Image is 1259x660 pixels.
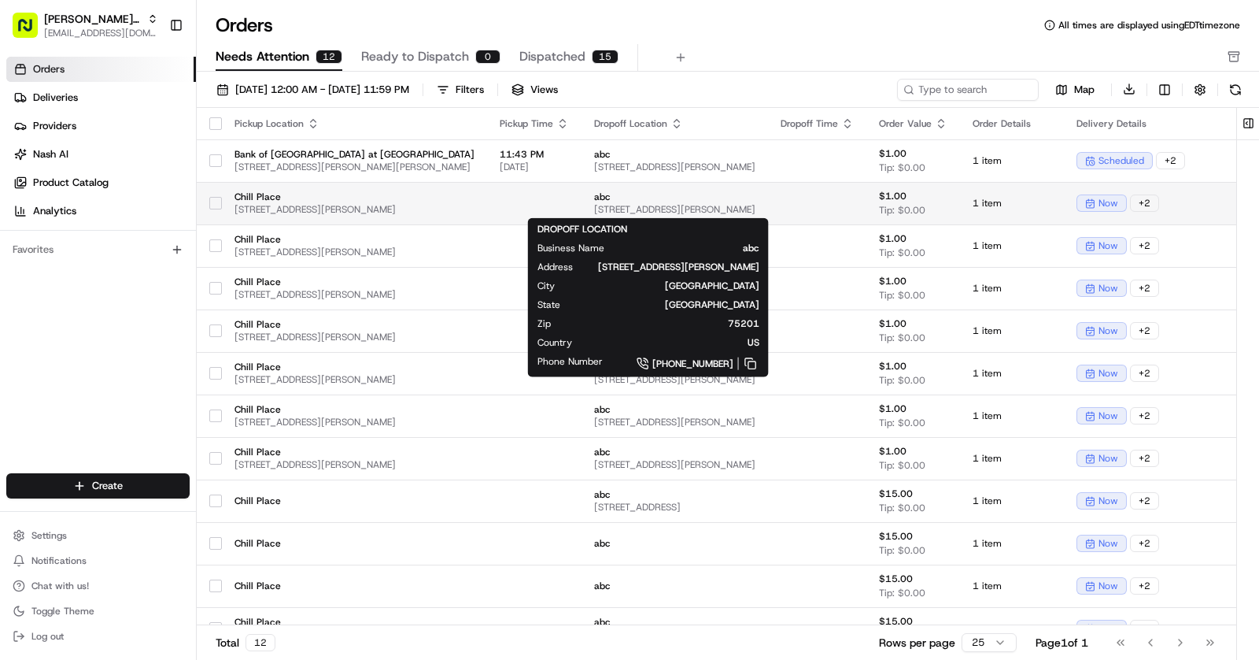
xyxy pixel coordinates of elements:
span: abc [594,580,755,592]
span: $1.00 [879,190,906,202]
button: [DATE] 12:00 AM - [DATE] 11:59 PM [209,79,416,101]
span: Ready to Dispatch [361,47,469,66]
span: [STREET_ADDRESS][PERSON_NAME] [234,416,474,428]
div: Filters [456,83,484,97]
button: Refresh [1224,79,1246,101]
span: State [537,298,560,311]
span: [DATE] [500,161,569,173]
button: Notifications [6,550,190,572]
div: Page 1 of 1 [1036,635,1088,651]
button: See all [244,201,286,220]
span: $15.00 [879,573,913,585]
div: + 2 [1130,577,1159,595]
span: [EMAIL_ADDRESS][DOMAIN_NAME] [44,27,158,39]
button: Filters [430,79,491,101]
span: Chill Place [234,318,474,331]
span: 1 item [973,282,1051,295]
span: $15.00 [879,615,913,628]
div: 15 [592,50,618,64]
span: 1 item [973,367,1051,380]
span: DROPOFF LOCATION [537,223,627,235]
span: [STREET_ADDRESS] [594,501,755,514]
span: Bank of [GEOGRAPHIC_DATA] at [GEOGRAPHIC_DATA] [234,148,474,161]
span: [STREET_ADDRESS][PERSON_NAME] [594,458,755,471]
div: Total [216,634,275,651]
span: 11:43 PM [500,148,569,161]
img: 1736555255976-a54dd68f-1ca7-489b-9aae-adbdc363a1c4 [16,150,44,178]
span: Tip: $0.00 [879,332,925,344]
p: Rows per page [879,635,955,651]
span: 1 item [973,537,1051,550]
div: 12 [246,634,275,651]
div: 💻 [133,353,146,365]
span: now [1098,324,1118,337]
span: abc [594,488,755,501]
span: Log out [31,630,64,643]
span: US [597,336,759,349]
span: 1 item [973,495,1051,507]
span: now [1098,367,1118,380]
span: Orders [33,62,65,76]
span: Chill Place [234,276,474,288]
span: $1.00 [879,402,906,415]
div: 12 [316,50,342,64]
span: now [1098,537,1118,550]
span: [STREET_ADDRESS][PERSON_NAME] [594,203,755,216]
span: now [1098,282,1118,295]
span: 1 item [973,622,1051,635]
span: now [1098,239,1118,252]
span: Chill Place [234,233,474,246]
span: API Documentation [149,351,253,367]
span: 1 item [973,324,1051,337]
span: abc [594,148,755,161]
span: Deliveries [33,91,78,105]
span: Phone Number [537,355,603,368]
span: Address [537,261,573,273]
span: [STREET_ADDRESS][PERSON_NAME] [594,373,755,386]
div: Start new chat [71,150,258,165]
a: [PHONE_NUMBER] [628,355,759,373]
a: Product Catalog [6,170,196,195]
span: 1 item [973,410,1051,422]
h1: Orders [216,13,273,38]
p: Welcome 👋 [16,62,286,87]
span: Create [92,479,123,493]
a: Nash AI [6,142,196,167]
span: Tip: $0.00 [879,544,925,557]
button: [PERSON_NAME]'s Bistro [44,11,141,27]
button: Settings [6,525,190,547]
span: scheduled [1098,154,1144,167]
span: Tip: $0.00 [879,161,925,174]
span: Product Catalog [33,176,109,190]
span: Notifications [31,554,87,567]
span: $1.00 [879,147,906,160]
span: Settings [31,529,67,542]
img: gabe [16,271,41,296]
div: Dropoff Time [781,117,854,130]
span: abc [594,616,755,628]
span: Needs Attention [216,47,309,66]
button: Start new chat [268,154,286,173]
span: Chill Place [234,537,474,550]
span: 75201 [576,317,759,330]
span: City [537,280,555,292]
a: Providers [6,113,196,139]
span: [STREET_ADDRESS][PERSON_NAME] [234,246,474,258]
a: Analytics [6,198,196,224]
a: 📗Knowledge Base [9,345,127,373]
input: Type to search [897,79,1039,101]
span: $15.00 [879,488,913,500]
span: Map [1074,83,1095,97]
div: Pickup Time [500,117,569,130]
span: $1.00 [879,275,906,287]
span: 1 item [973,239,1051,252]
span: Country [537,336,572,349]
span: [DATE] [84,286,116,298]
span: now [1098,410,1118,422]
div: Dropoff Location [594,117,755,130]
span: Tip: $0.00 [879,289,925,302]
button: Views [504,79,565,101]
span: Tip: $0.00 [879,587,925,599]
span: Tip: $0.00 [879,459,925,472]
